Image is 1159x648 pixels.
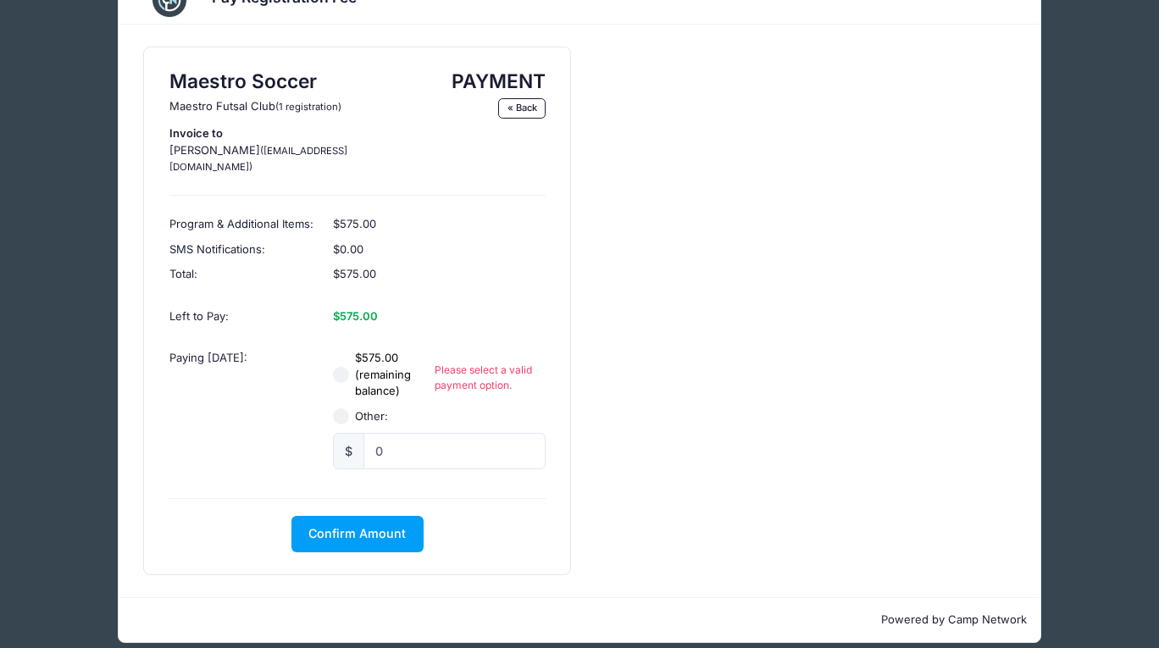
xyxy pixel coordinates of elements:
label: Other: [355,408,388,425]
p: Maestro Futsal Club [169,98,415,115]
strong: $575.00 [333,309,378,323]
div: Program & Additional Items: [161,203,324,237]
b: Maestro Soccer [169,69,317,92]
div: $ [333,433,364,469]
div: Total: [161,262,324,296]
div: $0.00 [324,237,554,263]
div: SMS Notifications: [161,237,324,263]
strong: Invoice to [169,126,223,140]
p: Powered by Camp Network [132,612,1027,629]
span: Confirm Amount [308,526,406,540]
label: $575.00 (remaining balance) [355,350,434,400]
div: $575.00 [324,203,554,237]
div: Left to Pay: [161,296,324,338]
button: Confirm Amount [291,516,424,552]
p: [PERSON_NAME] [169,125,415,175]
span: Please select a valid payment option. [435,363,546,393]
small: (1 registration) [275,101,341,113]
h1: PAYMENT [431,69,546,92]
div: Paying [DATE]: [161,337,324,481]
a: « Back [498,98,546,119]
div: $575.00 [324,262,554,296]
